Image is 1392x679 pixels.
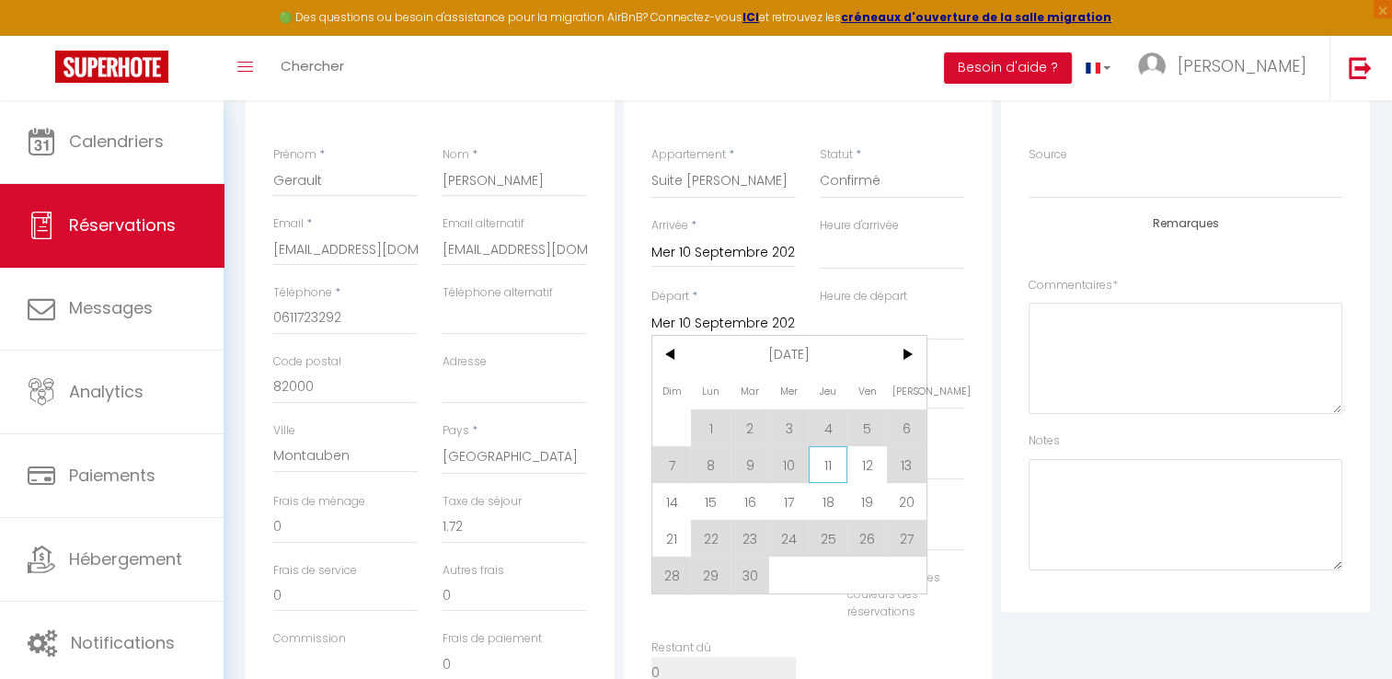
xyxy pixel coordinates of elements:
[847,409,887,446] span: 5
[442,562,503,580] label: Autres frais
[442,630,541,648] label: Frais de paiement
[652,446,692,483] span: 7
[887,520,926,557] span: 27
[651,146,726,164] label: Appartement
[273,353,341,371] label: Code postal
[273,87,587,100] h4: Détails Voyageur
[809,373,848,409] span: Jeu
[273,562,357,580] label: Frais de service
[442,353,486,371] label: Adresse
[809,483,848,520] span: 18
[1138,52,1166,80] img: ...
[691,520,731,557] span: 22
[769,483,809,520] span: 17
[442,422,468,440] label: Pays
[769,446,809,483] span: 10
[652,373,692,409] span: Dim
[1029,432,1060,450] label: Notes
[769,373,809,409] span: Mer
[281,56,344,75] span: Chercher
[1178,54,1306,77] span: [PERSON_NAME]
[267,36,358,100] a: Chercher
[273,215,304,233] label: Email
[651,87,965,100] h4: Détails Réservation
[809,409,848,446] span: 4
[1124,36,1329,100] a: ... [PERSON_NAME]
[691,483,731,520] span: 15
[769,520,809,557] span: 24
[442,284,552,302] label: Téléphone alternatif
[69,380,144,403] span: Analytics
[847,483,887,520] span: 19
[820,288,907,305] label: Heure de départ
[944,52,1072,84] button: Besoin d'aide ?
[69,464,155,487] span: Paiements
[887,446,926,483] span: 13
[887,409,926,446] span: 6
[652,483,692,520] span: 14
[731,409,770,446] span: 2
[69,213,176,236] span: Réservations
[273,422,295,440] label: Ville
[55,51,168,83] img: Super Booking
[71,631,175,654] span: Notifications
[442,493,521,511] label: Taxe de séjour
[69,296,153,319] span: Messages
[273,284,332,302] label: Téléphone
[651,217,688,235] label: Arrivée
[809,520,848,557] span: 25
[15,7,70,63] button: Ouvrir le widget de chat LiveChat
[769,409,809,446] span: 3
[820,217,899,235] label: Heure d'arrivée
[691,409,731,446] span: 1
[273,146,316,164] label: Prénom
[1349,56,1372,79] img: logout
[442,146,468,164] label: Nom
[731,520,770,557] span: 23
[69,130,164,153] span: Calendriers
[691,373,731,409] span: Lun
[887,336,926,373] span: >
[691,446,731,483] span: 8
[273,630,346,648] label: Commission
[731,446,770,483] span: 9
[1029,217,1342,230] h4: Remarques
[731,483,770,520] span: 16
[69,547,182,570] span: Hébergement
[887,483,926,520] span: 20
[652,336,692,373] span: <
[847,520,887,557] span: 26
[651,639,711,657] label: Restant dû
[652,520,692,557] span: 21
[273,493,365,511] label: Frais de ménage
[731,557,770,593] span: 30
[1029,146,1067,164] label: Source
[820,146,853,164] label: Statut
[809,446,848,483] span: 11
[742,9,759,25] a: ICI
[691,336,887,373] span: [DATE]
[651,288,689,305] label: Départ
[442,215,523,233] label: Email alternatif
[731,373,770,409] span: Mar
[838,570,941,622] label: Personnaliser les couleurs des réservations
[652,557,692,593] span: 28
[847,373,887,409] span: Ven
[1029,87,1342,100] h4: Plateformes
[887,373,926,409] span: [PERSON_NAME]
[1029,277,1118,294] label: Commentaires
[847,446,887,483] span: 12
[691,557,731,593] span: 29
[841,9,1111,25] a: créneaux d'ouverture de la salle migration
